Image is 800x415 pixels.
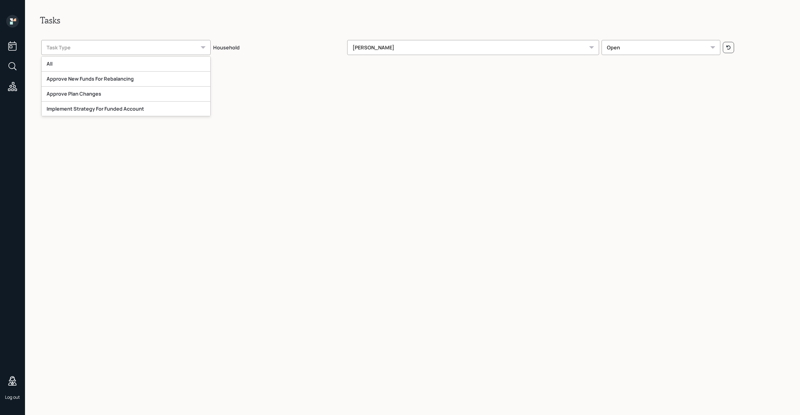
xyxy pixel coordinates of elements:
div: All [42,57,210,72]
div: Implement Strategy For Funded Account [42,102,210,117]
div: Open [602,40,720,55]
div: Approve New Funds For Rebalancing [42,72,210,87]
th: Household [212,36,346,57]
div: Task Type [41,40,211,55]
div: Log out [5,394,20,400]
div: [PERSON_NAME] [347,40,599,55]
div: Approve Plan Changes [42,87,210,102]
h2: Tasks [40,15,785,26]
